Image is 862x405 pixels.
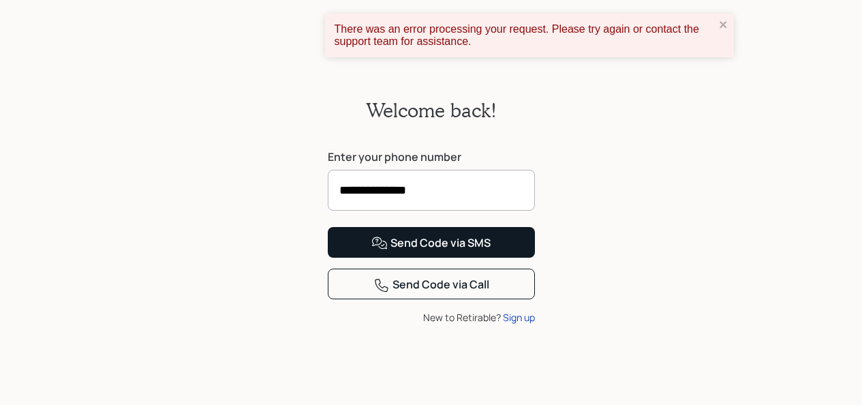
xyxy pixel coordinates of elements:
div: There was an error processing your request. Please try again or contact the support team for assi... [335,23,715,48]
div: Sign up [503,310,535,325]
h2: Welcome back! [366,99,497,122]
label: Enter your phone number [328,149,535,164]
button: Send Code via SMS [328,227,535,258]
button: close [719,19,728,32]
button: Send Code via Call [328,269,535,299]
div: Send Code via Call [373,277,489,293]
div: New to Retirable? [328,310,535,325]
div: Send Code via SMS [371,235,491,252]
